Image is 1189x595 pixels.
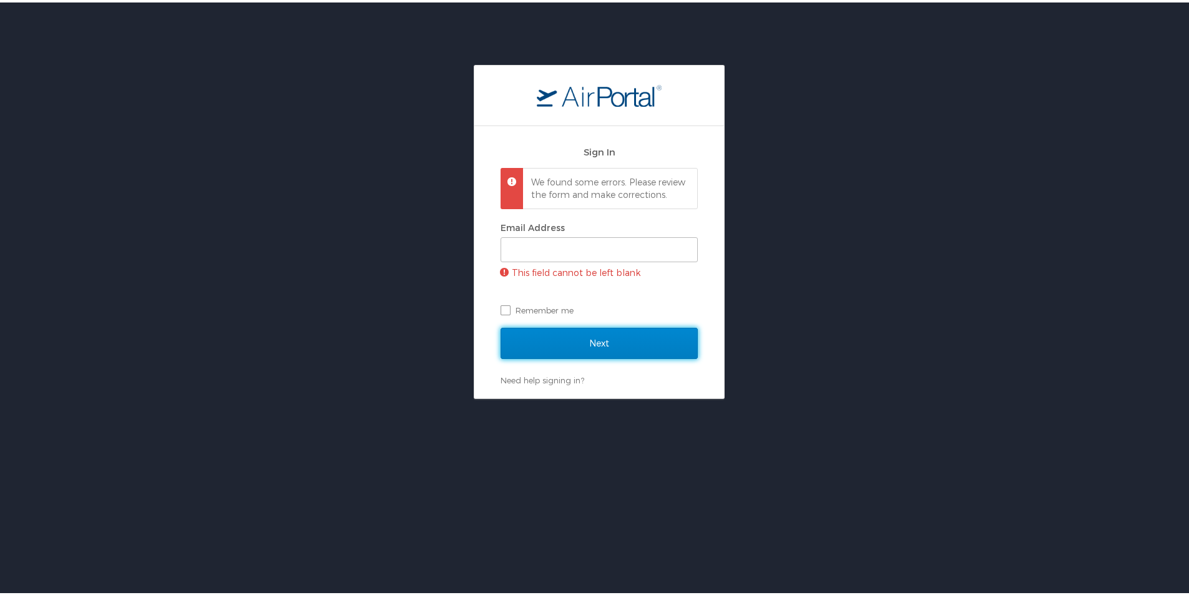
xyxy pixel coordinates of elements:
[537,82,662,104] img: logo
[501,220,565,230] label: Email Address
[531,174,686,198] p: We found some errors. Please review the form and make corrections.
[501,142,698,157] h2: Sign In
[501,260,698,280] p: This field cannot be left blank
[501,298,698,317] label: Remember me
[501,325,698,357] input: Next
[501,373,584,383] a: Need help signing in?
